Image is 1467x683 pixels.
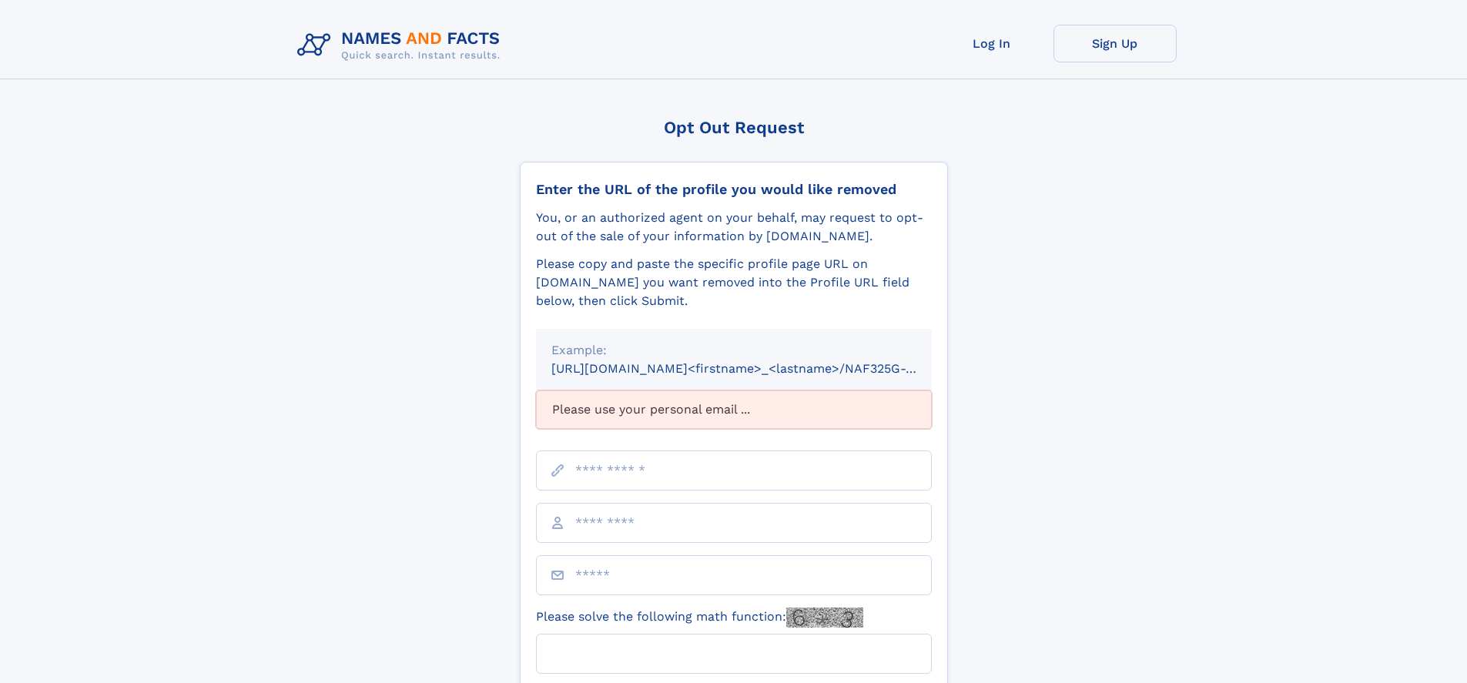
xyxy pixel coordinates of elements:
div: Please use your personal email ... [536,390,932,429]
a: Sign Up [1053,25,1177,62]
a: Log In [930,25,1053,62]
small: [URL][DOMAIN_NAME]<firstname>_<lastname>/NAF325G-xxxxxxxx [551,361,961,376]
label: Please solve the following math function: [536,608,863,628]
img: Logo Names and Facts [291,25,513,66]
div: Opt Out Request [520,118,948,137]
div: Enter the URL of the profile you would like removed [536,181,932,198]
div: Example: [551,341,916,360]
div: You, or an authorized agent on your behalf, may request to opt-out of the sale of your informatio... [536,209,932,246]
div: Please copy and paste the specific profile page URL on [DOMAIN_NAME] you want removed into the Pr... [536,255,932,310]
